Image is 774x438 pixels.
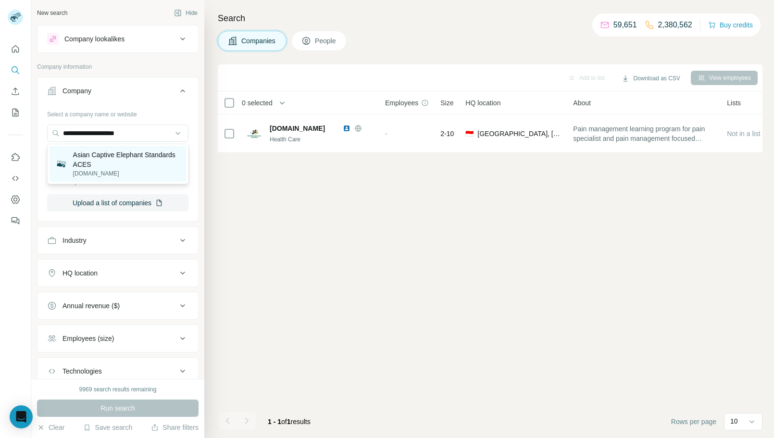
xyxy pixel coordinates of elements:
[241,36,276,46] span: Companies
[573,98,591,108] span: About
[440,129,454,138] span: 2-10
[658,19,692,31] p: 2,380,562
[385,130,387,138] span: -
[37,294,198,317] button: Annual revenue ($)
[37,327,198,350] button: Employees (size)
[37,9,67,17] div: New search
[708,18,753,32] button: Buy credits
[287,418,291,425] span: 1
[47,106,188,119] div: Select a company name or website
[73,169,180,178] p: [DOMAIN_NAME]
[440,98,453,108] span: Size
[47,194,188,212] button: Upload a list of companies
[62,268,98,278] div: HQ location
[83,423,132,432] button: Save search
[37,423,64,432] button: Clear
[8,149,23,166] button: Use Surfe on LinkedIn
[37,229,198,252] button: Industry
[573,124,715,143] span: Pain management learning program for pain specialist and pain management focused physician. Study...
[465,98,500,108] span: HQ location
[385,98,418,108] span: Employees
[62,86,91,96] div: Company
[8,191,23,208] button: Dashboard
[671,417,716,426] span: Rows per page
[8,104,23,121] button: My lists
[247,126,262,141] img: Logo of painmanagement.network
[615,71,687,86] button: Download as CSV
[218,12,762,25] h4: Search
[465,129,474,138] span: 🇮🇩
[37,63,199,71] p: Company information
[37,262,198,285] button: HQ location
[37,27,198,50] button: Company lookalikes
[268,418,311,425] span: results
[343,125,350,132] img: LinkedIn logo
[151,423,199,432] button: Share filters
[64,34,125,44] div: Company lookalikes
[315,36,337,46] span: People
[8,62,23,79] button: Search
[73,150,180,169] p: Asian Captive Elephant Standards ACES
[270,135,374,144] div: Health Care
[242,98,273,108] span: 0 selected
[268,418,281,425] span: 1 - 1
[10,405,33,428] div: Open Intercom Messenger
[167,6,204,20] button: Hide
[613,19,637,31] p: 59,651
[8,170,23,187] button: Use Surfe API
[477,129,562,138] span: [GEOGRAPHIC_DATA], [GEOGRAPHIC_DATA], [GEOGRAPHIC_DATA]
[79,385,157,394] div: 9969 search results remaining
[37,360,198,383] button: Technologies
[727,130,760,138] span: Not in a list
[727,98,741,108] span: Lists
[8,40,23,58] button: Quick start
[62,301,120,311] div: Annual revenue ($)
[55,158,67,170] img: Asian Captive Elephant Standards ACES
[62,334,114,343] div: Employees (size)
[270,125,325,132] span: [DOMAIN_NAME]
[281,418,287,425] span: of
[730,416,738,426] p: 10
[62,236,87,245] div: Industry
[62,366,102,376] div: Technologies
[8,83,23,100] button: Enrich CSV
[8,212,23,229] button: Feedback
[37,79,198,106] button: Company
